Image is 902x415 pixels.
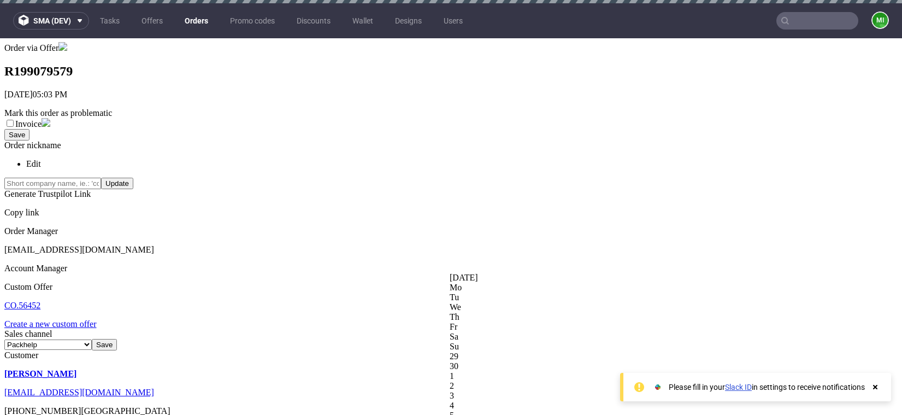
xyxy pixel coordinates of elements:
a: Offers [135,12,169,30]
a: Tasks [93,12,126,30]
a: Discounts [290,12,337,30]
a: Users [437,12,469,30]
img: Slack [652,382,663,393]
a: Designs [388,12,428,30]
a: [PERSON_NAME] [4,331,76,340]
div: Please fill in your in settings to receive notifications [669,382,865,393]
div: Account Manager [4,225,898,235]
input: Save [92,301,117,312]
div: Sales channel [4,291,898,301]
a: Create a new custom offer [4,281,97,290]
a: Promo codes [223,12,281,30]
span: [PHONE_NUMBER] [4,368,81,377]
span: [GEOGRAPHIC_DATA] [81,368,170,377]
span: sma (dev) [33,17,71,25]
div: Customer [4,312,898,322]
div: Custom Offer [4,244,898,254]
a: Slack ID [725,383,752,391]
a: Wallet [346,12,380,30]
a: [EMAIL_ADDRESS][DOMAIN_NAME] [4,349,154,359]
figcaption: mi [872,13,888,28]
a: Orders [178,12,215,30]
a: CO.56452 [4,262,40,272]
button: sma (dev) [13,12,89,30]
